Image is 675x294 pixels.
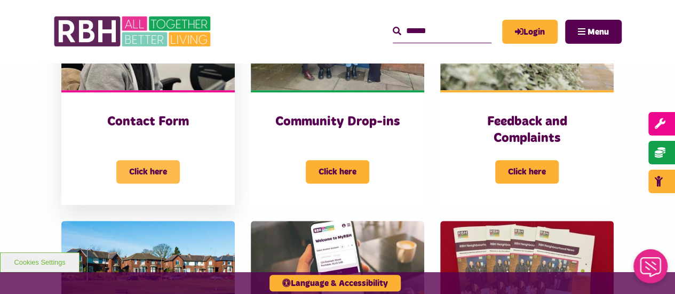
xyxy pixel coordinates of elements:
span: Menu [587,28,609,36]
a: MyRBH [502,20,558,44]
button: Navigation [565,20,622,44]
button: Language & Accessibility [269,275,401,291]
h3: Feedback and Complaints [462,114,592,147]
span: Click here [306,160,369,184]
img: RBH [53,11,213,52]
span: Click here [495,160,559,184]
h3: Community Drop-ins [272,114,403,130]
h3: Contact Form [83,114,213,130]
span: Click here [116,160,180,184]
input: Search [393,20,491,43]
iframe: Netcall Web Assistant for live chat [627,246,675,294]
